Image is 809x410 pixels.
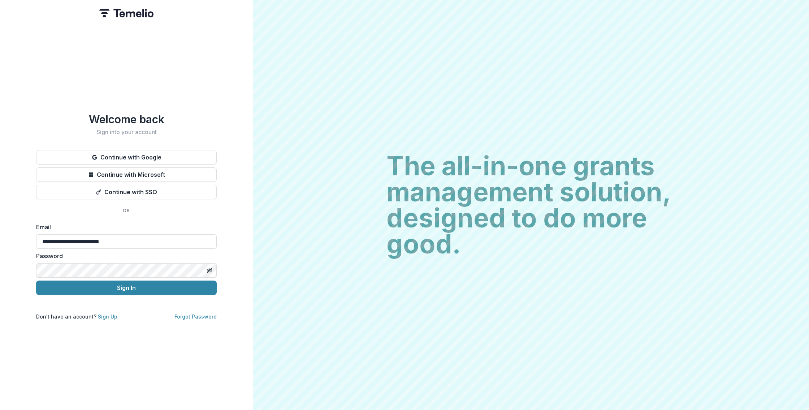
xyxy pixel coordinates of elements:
label: Password [36,252,212,260]
h2: Sign into your account [36,129,217,136]
img: Temelio [99,9,153,17]
a: Forgot Password [174,313,217,320]
p: Don't have an account? [36,313,117,320]
button: Continue with Google [36,150,217,165]
h1: Welcome back [36,113,217,126]
button: Continue with Microsoft [36,167,217,182]
button: Sign In [36,281,217,295]
label: Email [36,223,212,231]
button: Toggle password visibility [204,265,215,276]
button: Continue with SSO [36,185,217,199]
a: Sign Up [98,313,117,320]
